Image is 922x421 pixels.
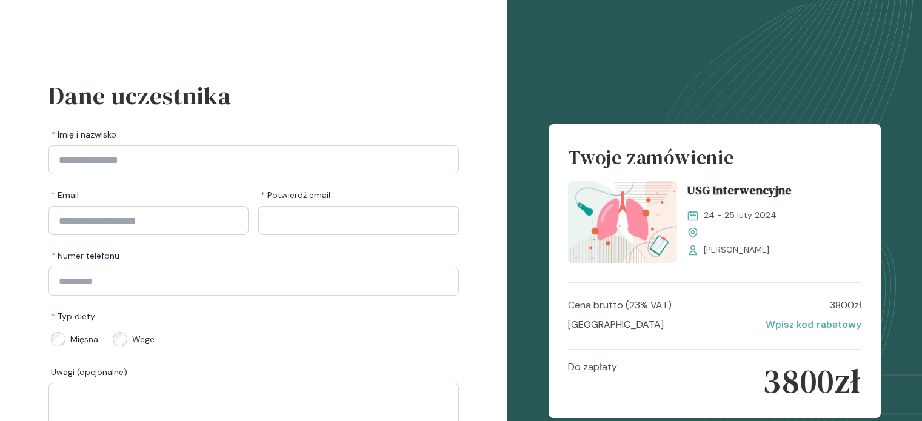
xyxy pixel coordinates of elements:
span: Email [51,189,79,201]
span: Mięsna [70,333,98,345]
input: Wege [113,332,127,346]
span: Typ diety [51,310,95,322]
span: Uwagi (opcjonalne) [51,366,127,378]
span: Imię i nazwisko [51,128,116,141]
p: 3800 zł [830,298,861,313]
span: Wege [132,333,155,345]
input: Imię i nazwisko [48,145,459,174]
p: Do zapłaty [568,360,617,402]
p: [GEOGRAPHIC_DATA] [568,317,664,332]
p: 3800 zł [763,360,861,402]
p: Wpisz kod rabatowy [766,317,861,332]
p: Cena brutto (23% VAT) [568,298,672,313]
span: [PERSON_NAME] [704,244,769,256]
input: Mięsna [51,332,65,346]
span: Potwierdź email [261,189,330,201]
h4: Twoje zamówienie [568,144,861,181]
a: USG Interwencyjne [687,181,861,204]
img: 656f86b9531ac2845a25b304_USGint.png [568,181,677,263]
span: Numer telefonu [51,250,119,262]
input: Potwierdź email [258,206,458,235]
h3: Dane uczestnika [48,78,459,114]
input: Numer telefonu [48,267,459,296]
span: USG Interwencyjne [687,181,792,204]
span: 24 - 25 luty 2024 [704,209,777,222]
input: Email [48,206,249,235]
